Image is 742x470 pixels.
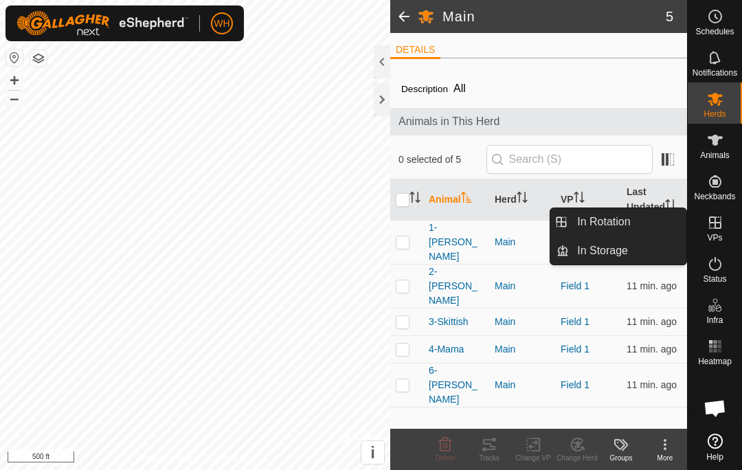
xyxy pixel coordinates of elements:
span: Oct 1, 2025 at 11:31 AM [627,379,677,390]
button: Map Layers [30,50,47,67]
span: Schedules [695,27,734,36]
input: Search (S) [486,145,653,174]
button: + [6,72,23,89]
th: Herd [489,179,555,221]
span: 6-[PERSON_NAME] [429,363,484,407]
div: Main [495,235,550,249]
p-sorticon: Activate to sort [409,194,420,205]
a: In Storage [569,237,686,265]
span: Notifications [693,69,737,77]
a: Privacy Policy [141,452,192,465]
button: – [6,90,23,107]
th: VP [555,179,621,221]
span: 4-Mama [429,342,464,357]
span: Animals [700,151,730,159]
div: Tracks [467,453,511,463]
a: Field 1 [561,344,589,355]
span: Oct 1, 2025 at 11:31 AM [627,344,677,355]
p-sorticon: Activate to sort [517,194,528,205]
img: Gallagher Logo [16,11,188,36]
th: Last Updated [621,179,687,221]
a: Field 1 [561,379,589,390]
p-sorticon: Activate to sort [461,194,472,205]
span: 5 [666,6,673,27]
span: 1-[PERSON_NAME] [429,221,484,264]
div: Main [495,315,550,329]
li: In Rotation [550,208,686,236]
span: 3-Skittish [429,315,469,329]
span: In Storage [577,243,628,259]
div: Main [495,279,550,293]
div: Change Herd [555,453,599,463]
p-sorticon: Activate to sort [574,194,585,205]
button: i [361,441,384,464]
label: Description [401,84,448,94]
a: Field 1 [561,280,589,291]
span: Heatmap [698,357,732,366]
a: In Rotation [569,208,686,236]
span: VPs [707,234,722,242]
li: DETAILS [390,43,440,59]
span: Infra [706,316,723,324]
a: Help [688,428,742,467]
button: Reset Map [6,49,23,66]
span: All [448,77,471,100]
span: i [370,443,375,462]
span: Oct 1, 2025 at 11:31 AM [627,280,677,291]
div: More [643,453,687,463]
a: Contact Us [209,452,249,465]
li: In Storage [550,237,686,265]
span: 0 selected of 5 [398,153,486,167]
span: Neckbands [694,192,735,201]
div: Main [495,378,550,392]
a: Field 1 [561,316,589,327]
p-sorticon: Activate to sort [665,201,676,212]
span: WH [214,16,229,31]
th: Animal [423,179,489,221]
span: Oct 1, 2025 at 11:31 AM [627,316,677,327]
span: In Rotation [577,214,630,230]
span: 2-[PERSON_NAME] [429,265,484,308]
span: Animals in This Herd [398,113,679,130]
div: Open chat [695,388,736,429]
span: Help [706,453,723,461]
div: Change VP [511,453,555,463]
div: Groups [599,453,643,463]
span: Status [703,275,726,283]
div: Main [495,342,550,357]
span: Delete [436,454,456,462]
h2: Main [442,8,666,25]
span: Herds [704,110,726,118]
